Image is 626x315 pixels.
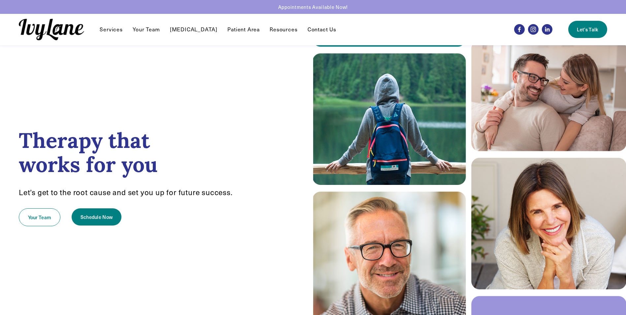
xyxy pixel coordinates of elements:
[270,25,297,33] a: folder dropdown
[19,208,60,226] a: Your Team
[170,25,217,33] a: [MEDICAL_DATA]
[72,208,121,226] a: Schedule Now
[19,127,158,178] strong: Therapy that works for you
[133,25,160,33] a: Your Team
[100,25,122,33] a: folder dropdown
[270,26,297,33] span: Resources
[100,26,122,33] span: Services
[308,25,336,33] a: Contact Us
[227,25,260,33] a: Patient Area
[568,21,607,38] a: Let's Talk
[542,24,552,35] a: LinkedIn
[514,24,525,35] a: Facebook
[528,24,539,35] a: Instagram
[19,19,84,40] img: Ivy Lane Counseling &mdash; Therapy that works for you
[19,187,233,197] span: Let’s get to the root cause and set you up for future success.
